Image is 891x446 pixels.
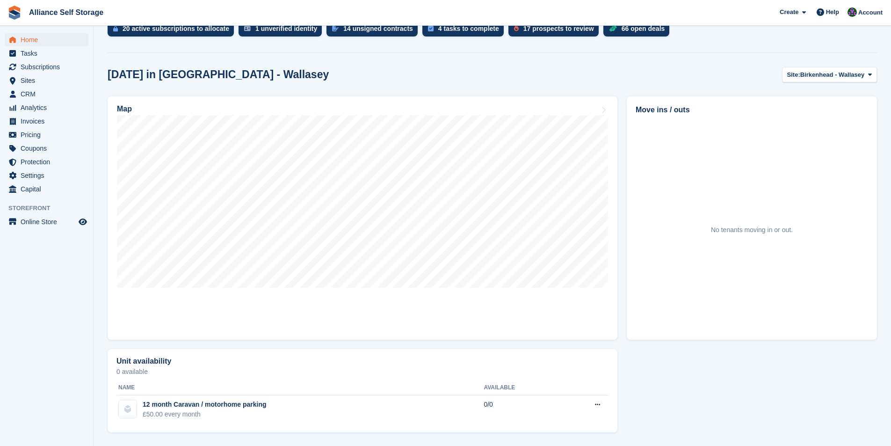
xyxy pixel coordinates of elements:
span: Subscriptions [21,60,77,73]
td: 0/0 [484,395,560,424]
div: 1 unverified identity [255,25,317,32]
img: Romilly Norton [848,7,857,17]
span: Sites [21,74,77,87]
span: Account [858,8,883,17]
div: v 4.0.24 [26,15,46,22]
h2: Unit availability [116,357,171,366]
a: menu [5,183,88,196]
span: Pricing [21,128,77,141]
span: Coupons [21,142,77,155]
span: Protection [21,155,77,168]
a: Alliance Self Storage [25,5,107,20]
a: menu [5,60,88,73]
div: Domain: [DOMAIN_NAME] [24,24,103,32]
th: Name [116,380,484,395]
img: active_subscription_to_allocate_icon-d502201f5373d7db506a760aba3b589e785aa758c864c3986d89f69b8ff3... [113,26,118,32]
div: Keywords by Traffic [105,55,154,61]
div: £50.00 every month [143,409,267,419]
span: Online Store [21,215,77,228]
h2: Move ins / outs [636,104,868,116]
span: Analytics [21,101,77,114]
a: menu [5,74,88,87]
a: menu [5,128,88,141]
img: logo_orange.svg [15,15,22,22]
th: Available [484,380,560,395]
img: tab_domain_overview_orange.svg [27,54,35,62]
a: 66 open deals [603,21,674,41]
span: Tasks [21,47,77,60]
img: blank-unit-type-icon-ffbac7b88ba66c5e286b0e438baccc4b9c83835d4c34f86887a83fc20ec27e7b.svg [119,400,137,418]
div: 4 tasks to complete [438,25,499,32]
div: Domain Overview [37,55,84,61]
img: website_grey.svg [15,24,22,32]
img: tab_keywords_by_traffic_grey.svg [94,54,102,62]
a: menu [5,155,88,168]
img: deal-1b604bf984904fb50ccaf53a9ad4b4a5d6e5aea283cecdc64d6e3604feb123c2.svg [609,25,617,32]
div: 17 prospects to review [523,25,594,32]
span: CRM [21,88,77,101]
a: menu [5,101,88,114]
a: 17 prospects to review [508,21,603,41]
span: Home [21,33,77,46]
img: contract_signature_icon-13c848040528278c33f63329250d36e43548de30e8caae1d1a13099fd9432cc5.svg [332,26,339,31]
img: prospect-51fa495bee0391a8d652442698ab0144808aea92771e9ea1ae160a38d050c398.svg [514,26,519,31]
a: 20 active subscriptions to allocate [108,21,239,41]
div: 12 month Caravan / motorhome parking [143,400,267,409]
a: menu [5,115,88,128]
a: menu [5,142,88,155]
a: Preview store [77,216,88,227]
span: Invoices [21,115,77,128]
span: Create [780,7,798,17]
div: 66 open deals [622,25,665,32]
a: 1 unverified identity [239,21,326,41]
a: 4 tasks to complete [422,21,508,41]
a: 14 unsigned contracts [326,21,422,41]
img: stora-icon-8386f47178a22dfd0bd8f6a31ec36ba5ce8667c1dd55bd0f319d3a0aa187defe.svg [7,6,22,20]
button: Site: Birkenhead - Wallasey [782,67,877,82]
a: Map [108,96,617,340]
div: 20 active subscriptions to allocate [123,25,229,32]
a: menu [5,169,88,182]
a: menu [5,33,88,46]
a: menu [5,88,88,101]
span: Help [826,7,839,17]
span: Capital [21,183,77,196]
h2: [DATE] in [GEOGRAPHIC_DATA] - Wallasey [108,68,329,81]
a: menu [5,215,88,228]
img: verify_identity-adf6edd0f0f0b5bbfe63781bf79b02c33cf7c696d77639b501bdc392416b5a36.svg [244,26,251,31]
h2: Map [117,105,132,113]
span: Settings [21,169,77,182]
div: No tenants moving in or out. [711,225,793,235]
img: task-75834270c22a3079a89374b754ae025e5fb1db73e45f91037f5363f120a921f8.svg [428,26,434,31]
span: Storefront [8,204,93,213]
span: Birkenhead - Wallasey [800,70,865,80]
p: 0 available [116,368,608,375]
div: 14 unsigned contracts [343,25,413,32]
span: Site: [787,70,800,80]
a: menu [5,47,88,60]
